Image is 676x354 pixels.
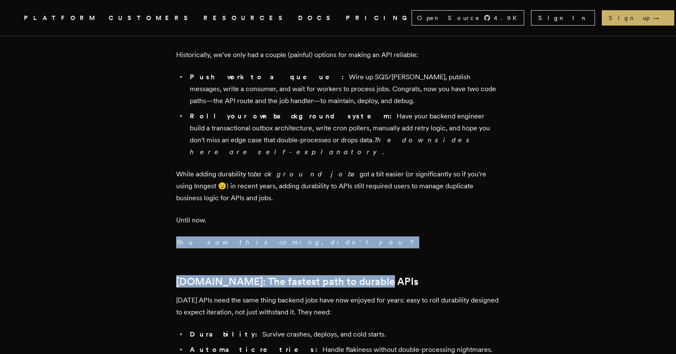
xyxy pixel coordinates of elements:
li: Survive crashes, deploys, and cold starts. [187,328,500,340]
em: You saw this coming, didn't you? [176,238,412,246]
strong: Roll your own background system: [190,112,397,120]
h2: [DOMAIN_NAME]: The fastest path to durable APIs [176,276,500,288]
strong: Automatic retries: [190,345,322,354]
button: PLATFORM [24,13,99,23]
p: While adding durability to got a bit easier (or significantly so if you're using Inngest 😉) in re... [176,168,500,204]
span: → [653,14,667,22]
p: [DATE] APIs need the same thing backend jobs have now enjoyed for years: easy to roll durability ... [176,294,500,318]
a: CUSTOMERS [109,13,193,23]
a: DOCS [298,13,336,23]
span: Open Source [417,14,480,22]
a: Sign up [602,10,674,26]
a: Sign In [531,10,595,26]
button: RESOURCES [203,13,288,23]
p: Until now. [176,214,500,226]
em: background jobs [254,170,360,178]
strong: Push work to a queue: [190,73,349,81]
li: Wire up SQS/[PERSON_NAME], publish messages, write a consumer, and wait for workers to process jo... [187,71,500,107]
strong: Durability: [190,330,262,338]
p: Historically, we've only had a couple (painful) options for making an API reliable: [176,49,500,61]
span: 4.9 K [494,14,522,22]
a: PRICING [346,13,412,23]
em: The downsides here are self-explanatory. [190,136,474,156]
li: Have your backend engineer build a transactional outbox architecture, write cron pollers, manuall... [187,110,500,158]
